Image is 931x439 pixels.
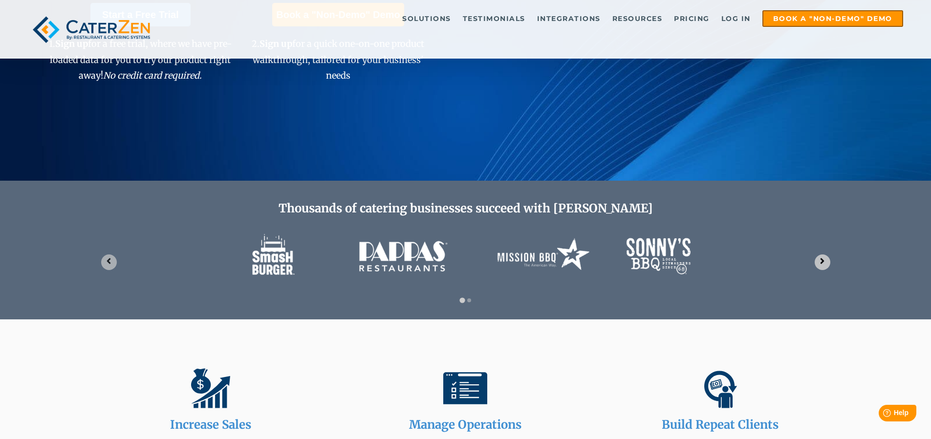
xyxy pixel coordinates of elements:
[93,418,329,432] h2: Increase Sales
[177,10,903,27] div: Navigation Menu
[28,10,155,49] img: caterzen
[459,297,465,303] button: Go to slide 1
[93,221,838,304] section: Image carousel with 2 slides.
[844,401,920,428] iframe: Help widget launcher
[532,11,606,26] a: Integrations
[49,38,232,81] span: 1. for a free trial, where we have pre-loaded data for you to try our product right away!
[231,221,700,290] img: caterzen-client-logos-1
[93,221,838,290] div: 1 of 2
[443,366,487,410] img: Manage catering opertions
[252,38,424,81] span: 2. for a quick one-on-one product walkthrough, tailored for your business' needs
[455,295,476,304] div: Select a slide to show
[458,11,530,26] a: Testimonials
[698,366,742,410] img: Build repeat catering clients
[189,366,233,410] img: Increase catering sales
[93,202,838,216] h2: Thousands of catering businesses succeed with [PERSON_NAME]
[762,10,903,27] a: Book a "Non-Demo" Demo
[815,254,830,270] button: Next slide
[348,418,584,432] h2: Manage Operations
[467,298,471,302] button: Go to slide 2
[607,11,668,26] a: Resources
[603,418,838,432] h2: Build Repeat Clients
[101,254,117,270] button: Go to last slide
[669,11,714,26] a: Pricing
[716,11,756,26] a: Log in
[103,70,202,81] em: No credit card required.
[397,11,456,26] a: Solutions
